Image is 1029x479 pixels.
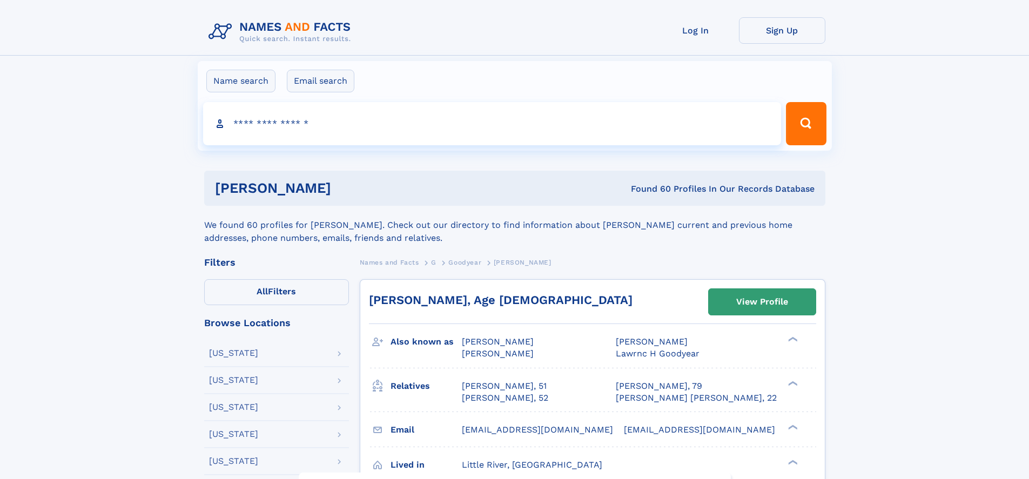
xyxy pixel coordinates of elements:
div: [US_STATE] [209,457,258,465]
span: Goodyear [448,259,481,266]
div: [US_STATE] [209,430,258,438]
div: ❯ [785,336,798,343]
h3: Email [391,421,462,439]
a: Sign Up [739,17,825,44]
div: Filters [204,258,349,267]
img: Logo Names and Facts [204,17,360,46]
div: [US_STATE] [209,376,258,384]
a: Names and Facts [360,255,419,269]
button: Search Button [786,102,826,145]
h3: Relatives [391,377,462,395]
span: Little River, [GEOGRAPHIC_DATA] [462,460,602,470]
a: Log In [653,17,739,44]
h3: Also known as [391,333,462,351]
div: We found 60 profiles for [PERSON_NAME]. Check out our directory to find information about [PERSON... [204,206,825,245]
span: [EMAIL_ADDRESS][DOMAIN_NAME] [462,424,613,435]
a: [PERSON_NAME] [PERSON_NAME], 22 [616,392,777,404]
a: [PERSON_NAME], 51 [462,380,547,392]
label: Name search [206,70,275,92]
span: [PERSON_NAME] [462,348,534,359]
span: [PERSON_NAME] [494,259,552,266]
div: Found 60 Profiles In Our Records Database [481,183,815,195]
div: View Profile [736,289,788,314]
a: G [431,255,436,269]
span: G [431,259,436,266]
span: [PERSON_NAME] [616,336,688,347]
div: ❯ [785,423,798,430]
h3: Lived in [391,456,462,474]
label: Email search [287,70,354,92]
a: [PERSON_NAME], 52 [462,392,548,404]
span: Lawrnc H Goodyear [616,348,700,359]
h1: [PERSON_NAME] [215,181,481,195]
div: [US_STATE] [209,349,258,357]
div: Browse Locations [204,318,349,328]
span: [EMAIL_ADDRESS][DOMAIN_NAME] [624,424,775,435]
a: Goodyear [448,255,481,269]
div: [US_STATE] [209,403,258,411]
a: View Profile [709,289,816,315]
span: [PERSON_NAME] [462,336,534,347]
div: ❯ [785,380,798,387]
input: search input [203,102,782,145]
div: ❯ [785,458,798,465]
a: [PERSON_NAME], 79 [616,380,702,392]
a: [PERSON_NAME], Age [DEMOGRAPHIC_DATA] [369,293,633,307]
span: All [257,286,268,296]
label: Filters [204,279,349,305]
